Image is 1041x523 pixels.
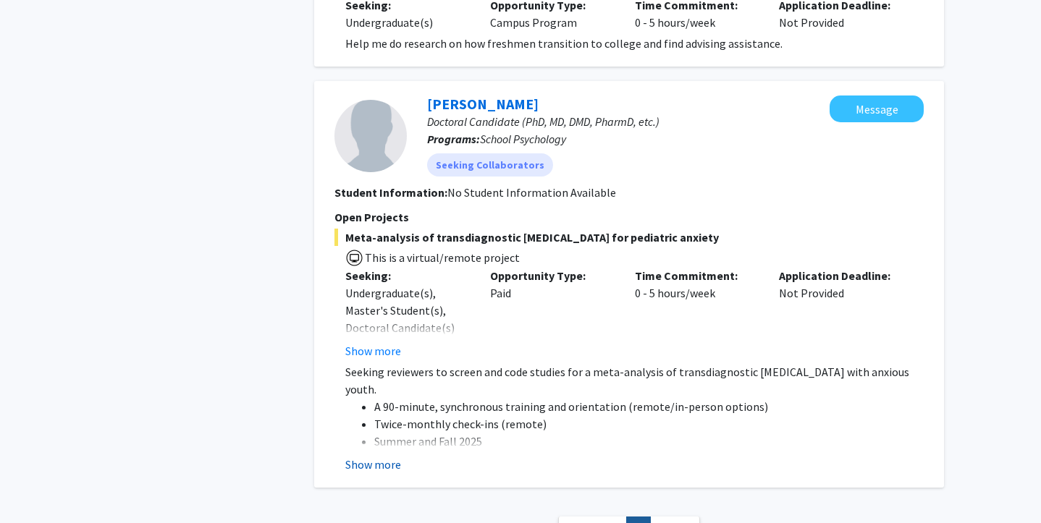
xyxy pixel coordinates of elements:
[447,185,616,200] span: No Student Information Available
[490,267,613,284] p: Opportunity Type:
[768,267,913,360] div: Not Provided
[334,185,447,200] b: Student Information:
[345,35,924,52] p: Help me do research on how freshmen transition to college and find advising assistance.
[345,14,468,31] div: Undergraduate(s)
[334,229,924,246] span: Meta-analysis of transdiagnostic [MEDICAL_DATA] for pediatric anxiety
[427,132,480,146] b: Programs:
[363,250,520,265] span: This is a virtual/remote project
[374,415,924,433] li: Twice-monthly check-ins (remote)
[779,267,902,284] p: Application Deadline:
[830,95,924,122] button: Message Sawyer Harmon
[374,398,924,415] li: A 90-minute, synchronous training and orientation (remote/in-person options)
[345,363,924,398] p: Seeking reviewers to screen and code studies for a meta-analysis of transdiagnostic [MEDICAL_DATA...
[479,267,624,360] div: Paid
[11,458,62,512] iframe: Chat
[624,267,769,360] div: 0 - 5 hours/week
[334,210,409,224] span: Open Projects
[345,267,468,284] p: Seeking:
[345,284,468,371] div: Undergraduate(s), Master's Student(s), Doctoral Candidate(s) (PhD, MD, DMD, PharmD, etc.)
[427,114,659,129] span: Doctoral Candidate (PhD, MD, DMD, PharmD, etc.)
[635,267,758,284] p: Time Commitment:
[374,433,924,450] li: Summer and Fall 2025
[480,132,566,146] span: School Psychology
[345,342,401,360] button: Show more
[427,153,553,177] mat-chip: Seeking Collaborators
[427,95,539,113] a: [PERSON_NAME]
[345,456,401,473] button: Show more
